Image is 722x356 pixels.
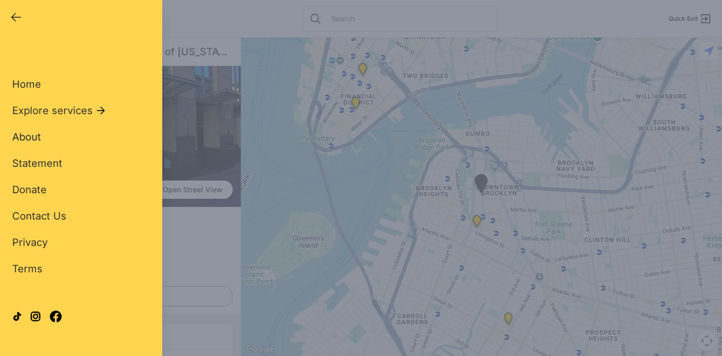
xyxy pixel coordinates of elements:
span: Statement [12,157,62,169]
a: Privacy [12,235,48,250]
a: Terms [12,262,43,276]
a: Donate [12,183,47,197]
span: Explore services [12,103,93,118]
span: Donate [12,184,47,196]
span: Home [12,78,41,90]
span: Contact Us [12,210,66,222]
a: Contact Us [12,209,66,223]
span: Terms [12,263,43,275]
a: Home [12,77,41,91]
span: Privacy [12,236,48,248]
a: Statement [12,156,62,170]
span: About [12,131,41,143]
button: Explore services [12,103,107,118]
a: About [12,130,41,144]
